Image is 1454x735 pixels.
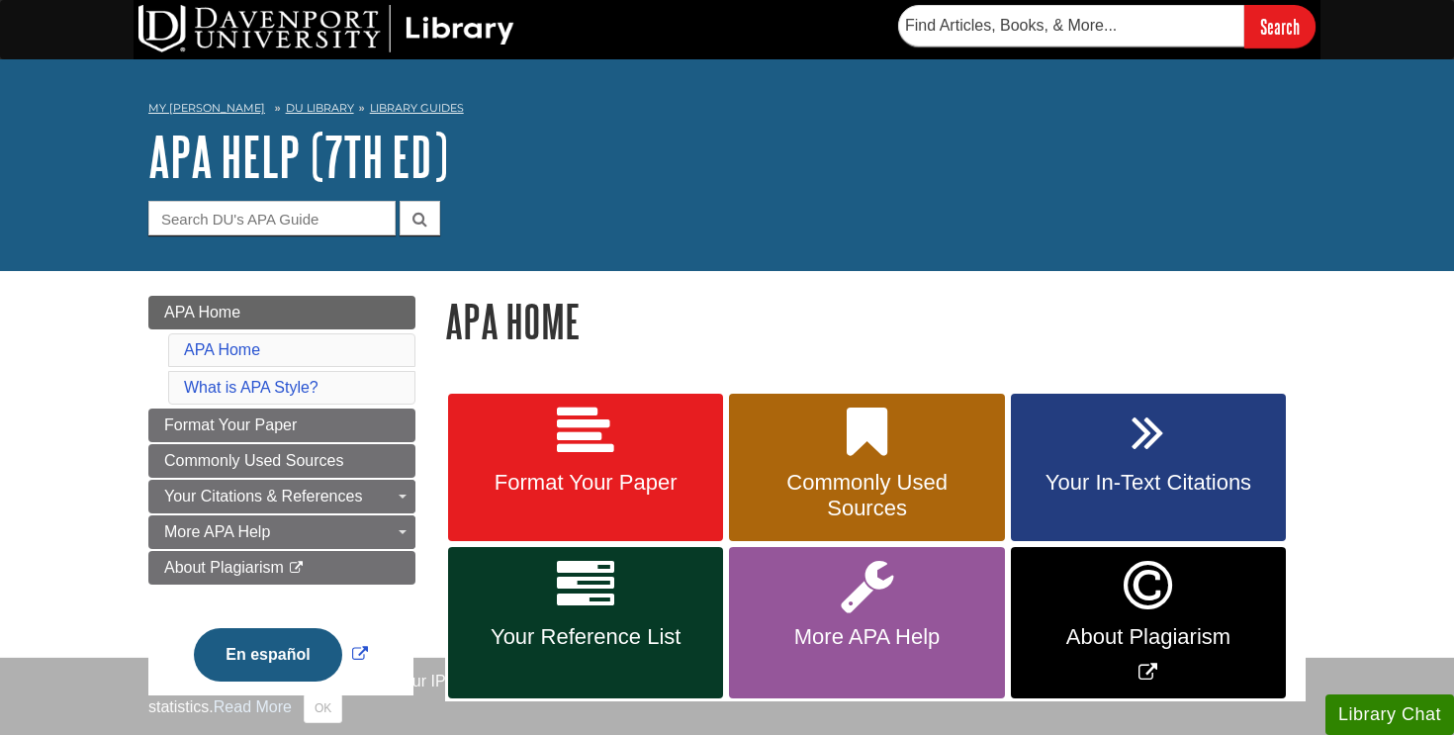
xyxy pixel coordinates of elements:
[148,296,415,329] a: APA Home
[744,624,989,650] span: More APA Help
[164,452,343,469] span: Commonly Used Sources
[148,100,265,117] a: My [PERSON_NAME]
[463,624,708,650] span: Your Reference List
[184,379,318,396] a: What is APA Style?
[148,126,448,187] a: APA Help (7th Ed)
[898,5,1316,47] form: Searches DU Library's articles, books, and more
[288,562,305,575] i: This link opens in a new window
[148,409,415,442] a: Format Your Paper
[1325,694,1454,735] button: Library Chat
[194,628,341,682] button: En español
[148,551,415,585] a: About Plagiarism
[286,101,354,115] a: DU Library
[148,480,415,513] a: Your Citations & References
[148,95,1306,127] nav: breadcrumb
[148,296,415,715] div: Guide Page Menu
[148,201,396,235] input: Search DU's APA Guide
[138,5,514,52] img: DU Library
[189,646,372,663] a: Link opens in new window
[463,470,708,496] span: Format Your Paper
[729,394,1004,542] a: Commonly Used Sources
[164,416,297,433] span: Format Your Paper
[1244,5,1316,47] input: Search
[148,515,415,549] a: More APA Help
[898,5,1244,46] input: Find Articles, Books, & More...
[164,488,362,505] span: Your Citations & References
[1011,547,1286,698] a: Link opens in new window
[164,559,284,576] span: About Plagiarism
[1026,470,1271,496] span: Your In-Text Citations
[164,523,270,540] span: More APA Help
[148,444,415,478] a: Commonly Used Sources
[164,304,240,321] span: APA Home
[1011,394,1286,542] a: Your In-Text Citations
[448,394,723,542] a: Format Your Paper
[184,341,260,358] a: APA Home
[729,547,1004,698] a: More APA Help
[448,547,723,698] a: Your Reference List
[370,101,464,115] a: Library Guides
[445,296,1306,346] h1: APA Home
[744,470,989,521] span: Commonly Used Sources
[1026,624,1271,650] span: About Plagiarism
